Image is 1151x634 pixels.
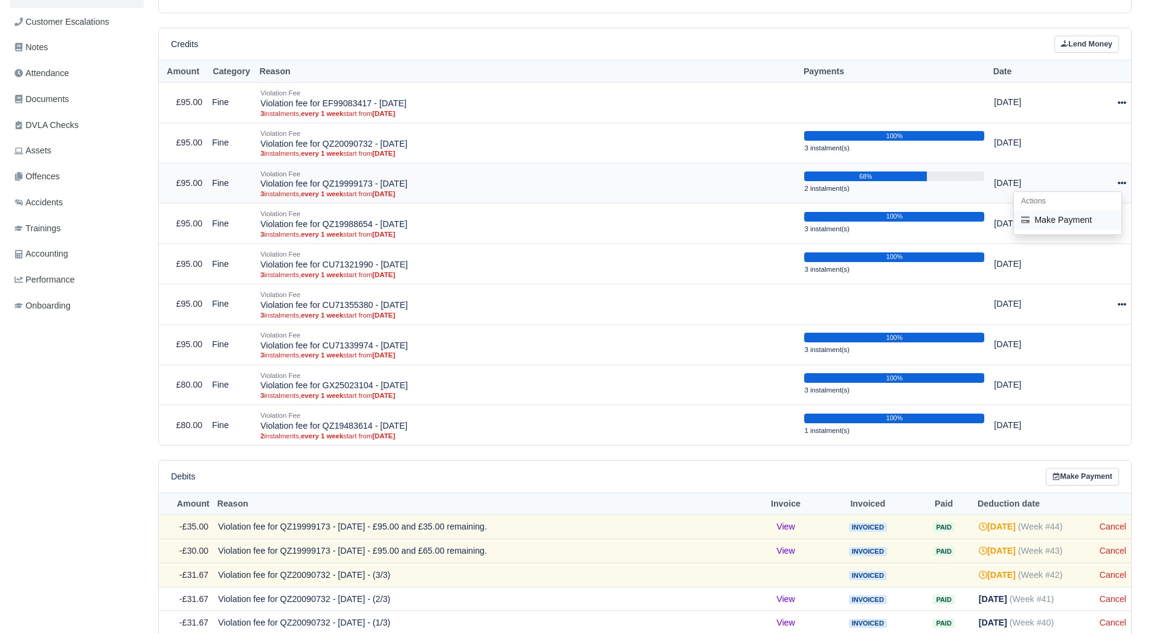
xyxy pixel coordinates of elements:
[256,244,799,284] td: Violation fee for CU71321990 - [DATE]
[260,351,795,359] small: instalments, start from
[804,171,926,181] div: 68%
[260,271,264,278] strong: 3
[207,324,256,365] td: Fine
[15,144,51,158] span: Assets
[256,324,799,365] td: Violation fee for CU71339974 - [DATE]
[979,546,1016,556] strong: [DATE]
[15,299,71,313] span: Onboarding
[372,392,395,399] strong: [DATE]
[804,252,984,262] div: 100%
[849,619,887,628] span: Invoiced
[750,493,822,515] th: Invoice
[849,547,887,556] span: Invoiced
[256,82,799,123] td: Violation fee for EF99083417 - [DATE]
[159,284,207,324] td: £95.00
[260,150,264,157] strong: 3
[207,244,256,284] td: Fine
[260,331,300,339] small: Violation Fee
[15,92,69,106] span: Documents
[256,365,799,405] td: Violation fee for GX25023104 - [DATE]
[15,196,63,210] span: Accidents
[256,60,799,83] th: Reason
[179,594,208,604] span: -£31.67
[372,231,395,238] strong: [DATE]
[1014,211,1121,229] button: Make Payment
[301,231,343,238] strong: every 1 week
[207,82,256,123] td: Fine
[989,82,1068,123] td: [DATE]
[179,546,208,556] span: -£30.00
[159,493,213,515] th: Amount
[804,414,984,423] div: 100%
[989,203,1068,244] td: [DATE]
[159,365,207,405] td: £80.00
[207,123,256,163] td: Fine
[10,36,144,59] a: Notes
[776,522,795,531] a: View
[989,324,1068,365] td: [DATE]
[256,203,799,244] td: Violation fee for QZ19988654 - [DATE]
[159,123,207,163] td: £95.00
[989,405,1068,445] td: [DATE]
[171,472,195,482] h6: Debits
[1010,594,1054,604] span: (Week #41)
[933,547,954,556] span: Paid
[776,618,795,627] a: View
[207,284,256,324] td: Fine
[260,130,300,137] small: Violation Fee
[10,217,144,240] a: Trainings
[10,294,144,318] a: Onboarding
[804,333,984,342] div: 100%
[301,432,343,440] strong: every 1 week
[804,346,850,353] small: 3 instalment(s)
[979,618,1007,627] strong: [DATE]
[989,123,1068,163] td: [DATE]
[213,515,750,539] td: Violation fee for QZ19999173 - [DATE] - £95.00 and £35.00 remaining.
[15,247,68,261] span: Accounting
[15,15,109,29] span: Customer Escalations
[372,312,395,319] strong: [DATE]
[260,110,264,117] strong: 3
[372,351,395,359] strong: [DATE]
[804,131,984,141] div: 100%
[159,163,207,203] td: £95.00
[989,244,1068,284] td: [DATE]
[207,405,256,445] td: Fine
[372,150,395,157] strong: [DATE]
[799,60,989,83] th: Payments
[260,251,300,258] small: Violation Fee
[260,391,795,400] small: instalments, start from
[10,242,144,266] a: Accounting
[804,427,850,434] small: 1 instalment(s)
[10,10,144,34] a: Customer Escalations
[260,412,300,419] small: Violation Fee
[372,190,395,197] strong: [DATE]
[1100,522,1126,531] a: Cancel
[260,230,795,239] small: instalments, start from
[914,493,974,515] th: Paid
[989,163,1068,203] td: [DATE]
[372,271,395,278] strong: [DATE]
[979,570,1016,580] strong: [DATE]
[1091,576,1151,634] div: Chat Widget
[260,210,300,217] small: Violation Fee
[849,595,887,604] span: Invoiced
[256,123,799,163] td: Violation fee for QZ20090732 - [DATE]
[159,324,207,365] td: £95.00
[804,212,984,222] div: 100%
[260,392,264,399] strong: 3
[974,493,1095,515] th: Deduction date
[15,118,79,132] span: DVLA Checks
[15,66,69,80] span: Attendance
[179,618,208,627] span: -£31.67
[15,222,60,235] span: Trainings
[10,165,144,188] a: Offences
[260,109,795,118] small: instalments, start from
[159,82,207,123] td: £95.00
[213,563,750,587] td: Violation fee for QZ20090732 - [DATE] - (3/3)
[10,139,144,162] a: Assets
[260,311,795,319] small: instalments, start from
[260,190,795,198] small: instalments, start from
[260,432,795,440] small: instalments, start from
[159,244,207,284] td: £95.00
